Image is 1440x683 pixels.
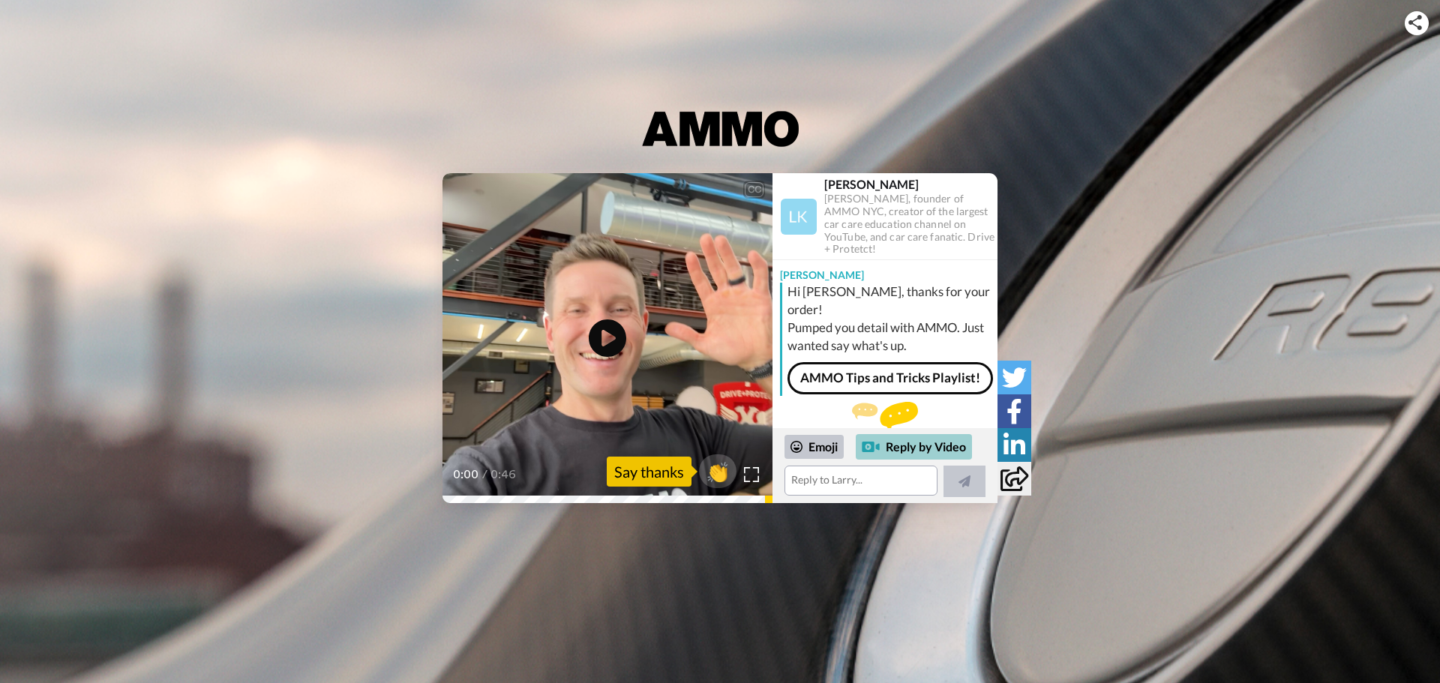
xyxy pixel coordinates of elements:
[453,466,479,484] span: 0:00
[781,199,817,235] img: Profile Image
[787,362,993,394] a: AMMO Tips and Tricks Playlist!
[787,283,994,355] div: Hi [PERSON_NAME], thanks for your order! Pumped you detail with AMMO. Just wanted say what's up.
[862,438,880,456] div: Reply by Video
[784,435,844,459] div: Emoji
[607,457,691,487] div: Say thanks
[856,434,972,460] div: Reply by Video
[772,260,997,283] div: [PERSON_NAME]
[490,466,517,484] span: 0:46
[772,402,997,457] div: Send [PERSON_NAME] a reply.
[824,177,997,191] div: [PERSON_NAME]
[852,402,918,432] img: message.svg
[637,91,802,151] img: logo
[482,466,487,484] span: /
[745,182,763,197] div: CC
[1408,15,1422,30] img: ic_share.svg
[744,467,759,482] img: Full screen
[824,193,997,256] div: [PERSON_NAME], founder of AMMO NYC, creator of the largest car care education channel on YouTube,...
[699,454,736,488] button: 👏
[699,460,736,484] span: 👏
